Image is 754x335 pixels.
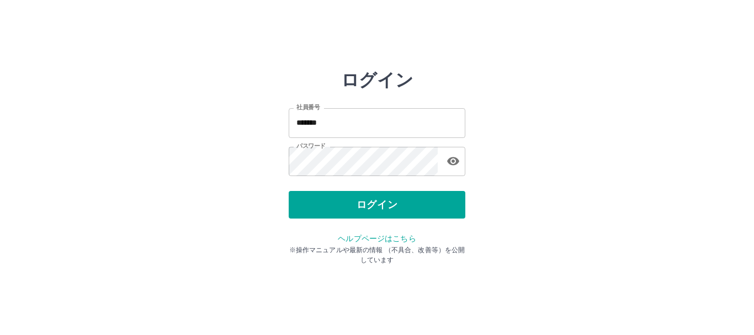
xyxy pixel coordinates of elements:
button: ログイン [289,191,465,219]
p: ※操作マニュアルや最新の情報 （不具合、改善等）を公開しています [289,245,465,265]
label: 社員番号 [296,103,320,111]
a: ヘルプページはこちら [338,234,416,243]
h2: ログイン [341,70,413,91]
label: パスワード [296,142,326,150]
